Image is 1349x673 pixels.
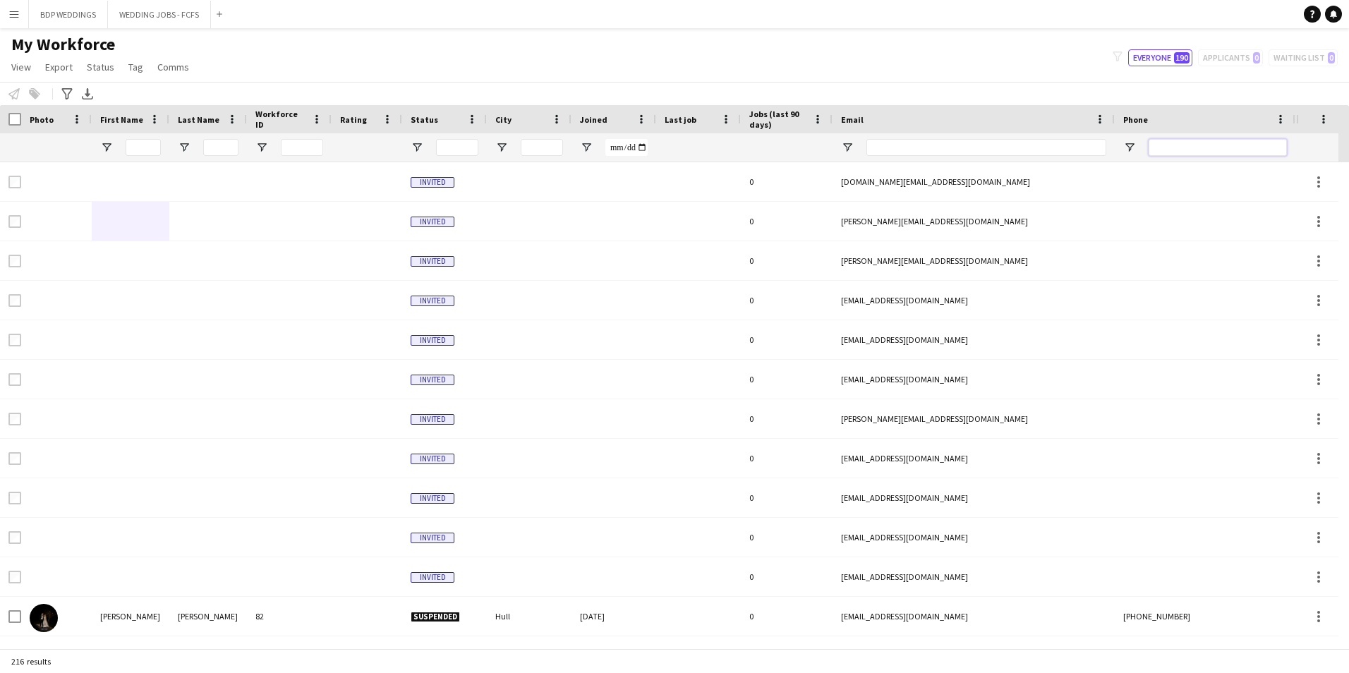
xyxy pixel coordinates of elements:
span: View [11,61,31,73]
div: [EMAIL_ADDRESS][DOMAIN_NAME] [833,597,1115,636]
a: Status [81,58,120,76]
div: 82 [247,597,332,636]
input: Status Filter Input [436,139,478,156]
div: 0 [741,320,833,359]
app-action-btn: Advanced filters [59,85,75,102]
div: [EMAIL_ADDRESS][DOMAIN_NAME] [833,557,1115,596]
div: [PERSON_NAME] [169,597,247,636]
input: Row Selection is disabled for this row (unchecked) [8,255,21,267]
span: Phone [1123,114,1148,125]
div: 0 [741,241,833,280]
input: Row Selection is disabled for this row (unchecked) [8,492,21,504]
app-action-btn: Export XLSX [79,85,96,102]
input: Row Selection is disabled for this row (unchecked) [8,215,21,228]
span: Tag [128,61,143,73]
input: Row Selection is disabled for this row (unchecked) [8,531,21,544]
button: WEDDING JOBS - FCFS [108,1,211,28]
div: 0 [741,439,833,478]
input: Row Selection is disabled for this row (unchecked) [8,571,21,583]
input: Workforce ID Filter Input [281,139,323,156]
div: Hull [487,597,571,636]
input: Email Filter Input [866,139,1106,156]
button: BDP WEDDINGS [29,1,108,28]
span: 190 [1174,52,1190,63]
div: [PERSON_NAME][EMAIL_ADDRESS][DOMAIN_NAME] [833,202,1115,241]
span: Joined [580,114,607,125]
div: [DATE] [571,597,656,636]
span: Export [45,61,73,73]
input: First Name Filter Input [126,139,161,156]
button: Open Filter Menu [495,141,508,154]
button: Open Filter Menu [255,141,268,154]
input: Row Selection is disabled for this row (unchecked) [8,413,21,425]
div: [EMAIL_ADDRESS][DOMAIN_NAME] [833,439,1115,478]
div: 0 [741,202,833,241]
span: Photo [30,114,54,125]
span: Invited [411,217,454,227]
input: Row Selection is disabled for this row (unchecked) [8,373,21,386]
span: Invited [411,296,454,306]
img: Aaron Morris [30,604,58,632]
input: Phone Filter Input [1149,139,1287,156]
input: Row Selection is disabled for this row (unchecked) [8,334,21,346]
span: Workforce ID [255,109,306,130]
div: 0 [741,597,833,636]
span: Email [841,114,864,125]
span: My Workforce [11,34,115,55]
input: Row Selection is disabled for this row (unchecked) [8,294,21,307]
input: City Filter Input [521,139,563,156]
input: Row Selection is disabled for this row (unchecked) [8,452,21,465]
a: View [6,58,37,76]
span: Status [411,114,438,125]
div: [EMAIL_ADDRESS][DOMAIN_NAME] [833,518,1115,557]
span: Invited [411,572,454,583]
span: First Name [100,114,143,125]
span: Invited [411,414,454,425]
button: Open Filter Menu [100,141,113,154]
input: Last Name Filter Input [203,139,238,156]
span: Invited [411,335,454,346]
div: [PHONE_NUMBER] [1115,597,1295,636]
span: Last job [665,114,696,125]
div: [PERSON_NAME][EMAIL_ADDRESS][DOMAIN_NAME] [833,399,1115,438]
span: Rating [340,114,367,125]
span: Invited [411,454,454,464]
span: Comms [157,61,189,73]
span: Last Name [178,114,219,125]
div: 0 [741,399,833,438]
span: Invited [411,533,454,543]
button: Open Filter Menu [841,141,854,154]
button: Open Filter Menu [1123,141,1136,154]
div: 0 [741,557,833,596]
span: Suspended [411,612,460,622]
div: [PERSON_NAME] [92,597,169,636]
div: 0 [741,162,833,201]
span: Invited [411,493,454,504]
div: 0 [741,281,833,320]
button: Open Filter Menu [178,141,190,154]
span: Invited [411,375,454,385]
span: Invited [411,256,454,267]
div: 0 [741,360,833,399]
div: [PERSON_NAME][EMAIL_ADDRESS][DOMAIN_NAME] [833,241,1115,280]
div: [EMAIL_ADDRESS][DOMAIN_NAME] [833,478,1115,517]
input: Row Selection is disabled for this row (unchecked) [8,176,21,188]
span: City [495,114,512,125]
div: 0 [741,478,833,517]
span: Status [87,61,114,73]
div: [DOMAIN_NAME][EMAIL_ADDRESS][DOMAIN_NAME] [833,162,1115,201]
span: Invited [411,177,454,188]
div: [EMAIL_ADDRESS][DOMAIN_NAME] [833,281,1115,320]
div: 0 [741,518,833,557]
button: Open Filter Menu [580,141,593,154]
input: Joined Filter Input [605,139,648,156]
div: [EMAIL_ADDRESS][DOMAIN_NAME] [833,320,1115,359]
span: Jobs (last 90 days) [749,109,807,130]
button: Everyone190 [1128,49,1192,66]
button: Open Filter Menu [411,141,423,154]
a: Comms [152,58,195,76]
div: [EMAIL_ADDRESS][DOMAIN_NAME] [833,360,1115,399]
a: Export [40,58,78,76]
a: Tag [123,58,149,76]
